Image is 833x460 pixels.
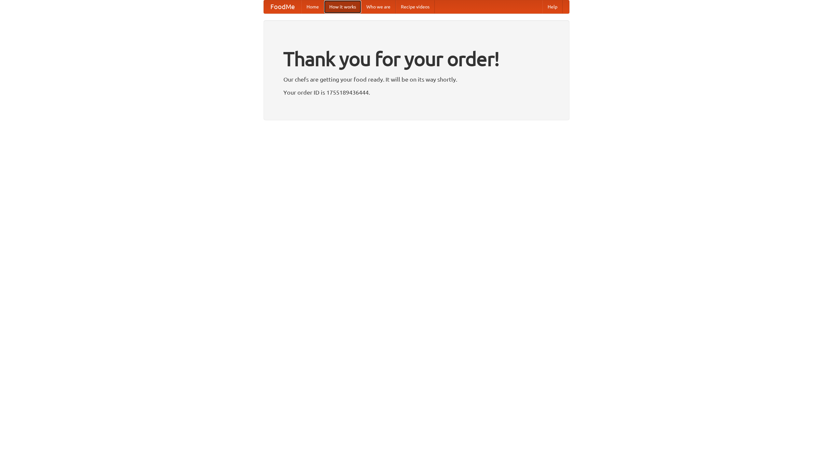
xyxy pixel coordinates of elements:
[283,74,550,84] p: Our chefs are getting your food ready. It will be on its way shortly.
[301,0,324,13] a: Home
[324,0,361,13] a: How it works
[283,87,550,97] p: Your order ID is 1755189436444.
[361,0,396,13] a: Who we are
[264,0,301,13] a: FoodMe
[396,0,435,13] a: Recipe videos
[542,0,563,13] a: Help
[283,43,550,74] h1: Thank you for your order!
